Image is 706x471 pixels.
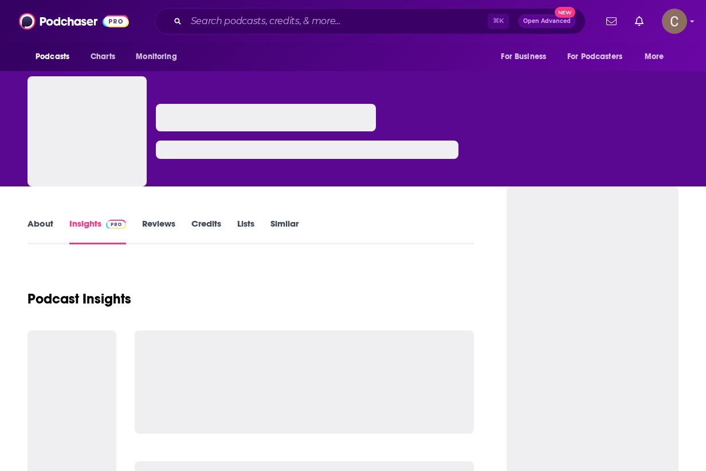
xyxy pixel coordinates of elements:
[602,11,621,31] a: Show notifications dropdown
[28,46,84,68] button: open menu
[186,12,488,30] input: Search podcasts, credits, & more...
[136,49,176,65] span: Monitoring
[191,218,221,244] a: Credits
[28,218,53,244] a: About
[518,14,576,28] button: Open AdvancedNew
[493,46,560,68] button: open menu
[662,9,687,34] img: User Profile
[567,49,622,65] span: For Podcasters
[83,46,122,68] a: Charts
[560,46,639,68] button: open menu
[237,218,254,244] a: Lists
[91,49,115,65] span: Charts
[645,49,664,65] span: More
[69,218,126,244] a: InsightsPodchaser Pro
[662,9,687,34] span: Logged in as clay.bolton
[501,49,546,65] span: For Business
[19,10,129,32] img: Podchaser - Follow, Share and Rate Podcasts
[128,46,191,68] button: open menu
[142,218,175,244] a: Reviews
[630,11,648,31] a: Show notifications dropdown
[106,220,126,229] img: Podchaser Pro
[555,7,575,18] span: New
[155,8,586,34] div: Search podcasts, credits, & more...
[523,18,571,24] span: Open Advanced
[488,14,509,29] span: ⌘ K
[637,46,678,68] button: open menu
[270,218,299,244] a: Similar
[36,49,69,65] span: Podcasts
[28,290,131,307] h1: Podcast Insights
[662,9,687,34] button: Show profile menu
